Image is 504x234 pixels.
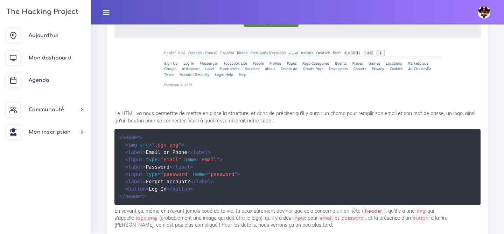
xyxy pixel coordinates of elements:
span: > [190,164,193,170]
code: logo.png [134,215,159,222]
code: input [291,215,308,222]
span: " [217,157,219,162]
span: = [157,171,160,177]
span: password [157,171,190,177]
span: = [157,157,160,162]
span: > [181,142,184,148]
p: Le HTML va nous permettre de mettre en place la structure, et donc de préciser qu'il y aura : un ... [114,110,481,124]
span: " [152,142,155,148]
code: password [339,215,365,222]
span: < [125,157,128,162]
span: input [125,157,143,162]
span: " [187,171,190,177]
code: img [415,208,427,215]
span: email [157,157,181,162]
span: Agenda [29,78,49,83]
span: Mon inscription [29,129,71,135]
p: En voyant ça, même en n'ayant jamais codé de ta vie, tu peux sûrement deviner que cela concerne u... [114,207,481,229]
span: label [125,164,143,170]
span: header [119,135,140,140]
span: > [208,149,211,155]
span: " [178,157,181,162]
span: type [146,157,158,162]
span: header [119,193,143,199]
span: </ [190,179,196,184]
span: < [125,186,128,192]
span: > [143,179,146,184]
span: </ [169,164,175,170]
span: label [125,149,143,155]
span: " [161,171,163,177]
span: " [178,142,181,148]
span: logo.png [149,142,181,148]
span: name [193,171,205,177]
span: img [125,142,137,148]
span: > [211,179,213,184]
span: label [125,179,143,184]
span: " [234,171,237,177]
span: label [187,149,208,155]
span: < [125,164,128,170]
span: button [125,186,146,192]
span: name [184,157,196,162]
code: header [363,208,384,215]
span: < [125,179,128,184]
code: Email or Phone Password Forgot account? Log In [119,134,240,200]
span: < [125,171,128,177]
span: </ [187,149,193,155]
span: label [169,164,190,170]
span: > [237,171,240,177]
span: password [205,171,237,177]
span: input [125,171,143,177]
span: </ [119,193,125,199]
span: > [140,135,143,140]
span: " [208,171,211,177]
span: < [125,142,128,148]
span: > [143,164,146,170]
h3: The Hacking Project [4,8,78,16]
span: </ [167,186,173,192]
span: > [190,186,193,192]
span: < [125,149,128,155]
span: > [146,186,149,192]
span: < [119,135,122,140]
code: button [411,215,431,222]
span: Communauté [29,107,64,112]
span: src [140,142,149,148]
span: = [149,142,152,148]
span: > [143,193,146,199]
span: > [220,157,223,162]
span: Aujourd'hui [29,33,58,38]
span: button [167,186,190,192]
span: Mon dashboard [29,55,71,61]
span: " [199,157,202,162]
span: > [143,149,146,155]
span: email [196,157,219,162]
img: avatar [478,6,490,19]
code: email [318,215,335,222]
span: label [190,179,211,184]
span: type [146,171,158,177]
span: = [205,171,208,177]
span: " [161,157,163,162]
span: = [196,157,199,162]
